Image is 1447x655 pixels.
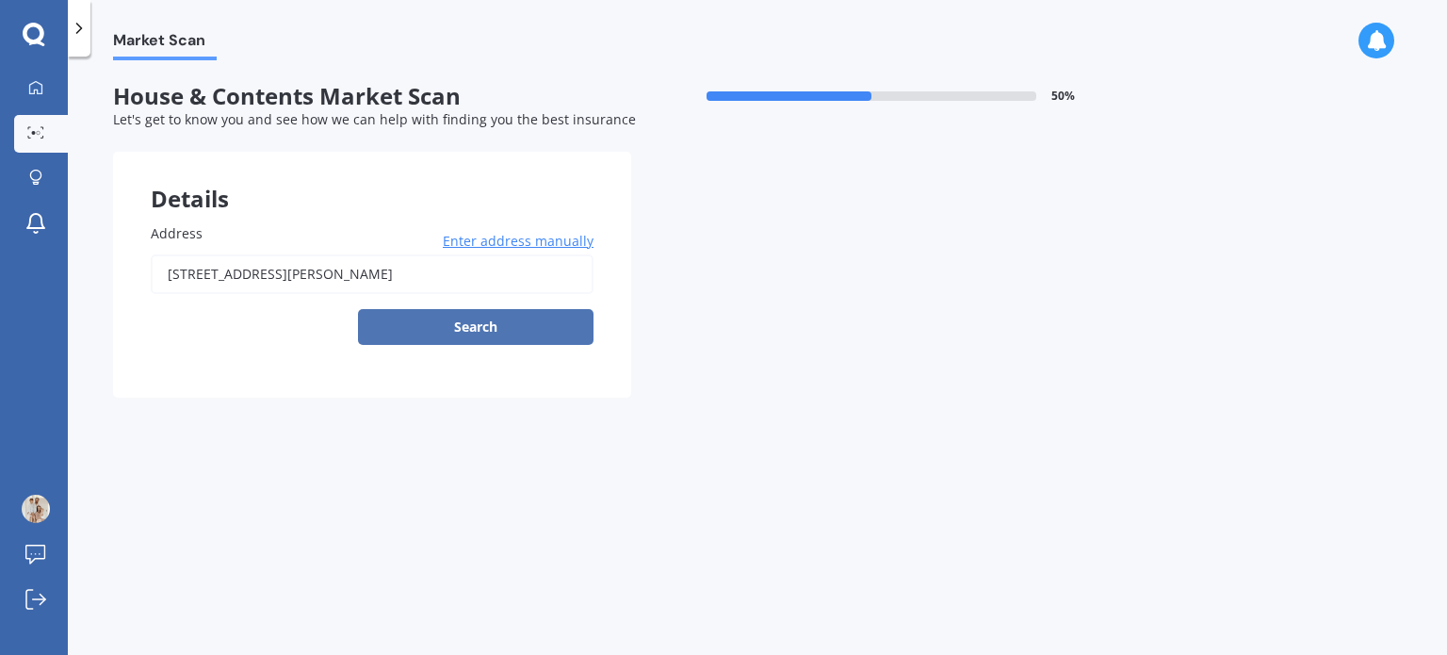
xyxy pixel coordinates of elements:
button: Search [358,309,593,345]
span: Address [151,224,203,242]
span: Market Scan [113,31,217,57]
span: House & Contents Market Scan [113,83,631,110]
div: Details [113,152,631,208]
span: 50 % [1051,90,1075,103]
span: Enter address manually [443,232,593,251]
img: picture [22,495,50,523]
span: Let's get to know you and see how we can help with finding you the best insurance [113,110,636,128]
input: Enter address [151,254,593,294]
